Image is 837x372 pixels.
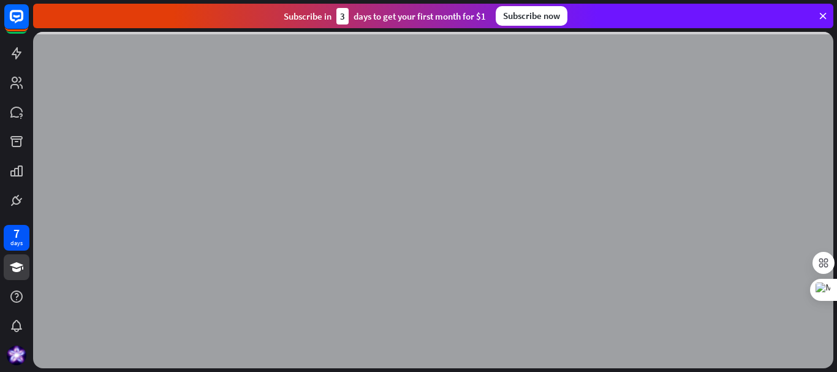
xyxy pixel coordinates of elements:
div: 3 [336,8,349,25]
div: 7 [13,228,20,239]
div: days [10,239,23,248]
div: Subscribe in days to get your first month for $1 [284,8,486,25]
div: Subscribe now [496,6,567,26]
a: 7 days [4,225,29,251]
